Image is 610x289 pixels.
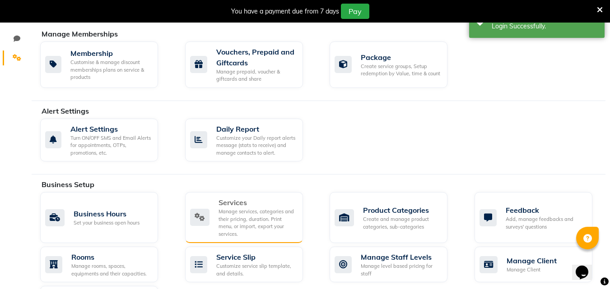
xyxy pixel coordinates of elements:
[70,124,151,134] div: Alert Settings
[361,252,440,262] div: Manage Staff Levels
[506,205,585,216] div: Feedback
[363,216,440,230] div: Create and manage product categories, sub-categories
[216,134,296,157] div: Customize your Daily report alerts message (stats to receive) and manage contacts to alert.
[572,253,601,280] iframe: chat widget
[40,41,172,88] a: MembershipCustomise & manage discount memberships plans on service & products
[40,119,172,162] a: Alert SettingsTurn ON/OFF SMS and Email Alerts for appointments, OTPs, promotions, etc.
[185,41,317,88] a: Vouchers, Prepaid and GiftcardsManage prepaid, voucher & giftcards and share
[70,59,151,81] div: Customise & manage discount memberships plans on service & products
[361,262,440,277] div: Manage level based pricing for staff
[185,247,317,282] a: Service SlipCustomize service slip template, and details.
[330,192,461,243] a: Product CategoriesCreate and manage product categories, sub-categories
[363,205,440,216] div: Product Categories
[506,216,585,230] div: Add, manage feedbacks and surveys' questions
[507,255,557,266] div: Manage Client
[40,247,172,282] a: RoomsManage rooms, spaces, equipments and their capacities.
[216,262,296,277] div: Customize service slip template, and details.
[219,197,296,208] div: Services
[216,68,296,83] div: Manage prepaid, voucher & giftcards and share
[475,247,606,282] a: Manage ClientManage Client
[185,192,317,243] a: ServicesManage services, categories and their pricing, duration. Print menu, or import, export yo...
[507,266,557,274] div: Manage Client
[74,219,140,227] div: Set your business open hours
[71,262,151,277] div: Manage rooms, spaces, equipments and their capacities.
[361,63,440,78] div: Create service groups, Setup redemption by Value, time & count
[216,124,296,134] div: Daily Report
[185,119,317,162] a: Daily ReportCustomize your Daily report alerts message (stats to receive) and manage contacts to ...
[74,208,140,219] div: Business Hours
[492,22,598,31] div: Login Successfully.
[71,252,151,262] div: Rooms
[330,41,461,88] a: PackageCreate service groups, Setup redemption by Value, time & count
[219,208,296,238] div: Manage services, categories and their pricing, duration. Print menu, or import, export your servi...
[70,48,151,59] div: Membership
[216,46,296,68] div: Vouchers, Prepaid and Giftcards
[40,192,172,243] a: Business HoursSet your business open hours
[361,52,440,63] div: Package
[475,192,606,243] a: FeedbackAdd, manage feedbacks and surveys' questions
[330,247,461,282] a: Manage Staff LevelsManage level based pricing for staff
[341,4,369,19] button: Pay
[70,134,151,157] div: Turn ON/OFF SMS and Email Alerts for appointments, OTPs, promotions, etc.
[231,7,339,16] div: You have a payment due from 7 days
[216,252,296,262] div: Service Slip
